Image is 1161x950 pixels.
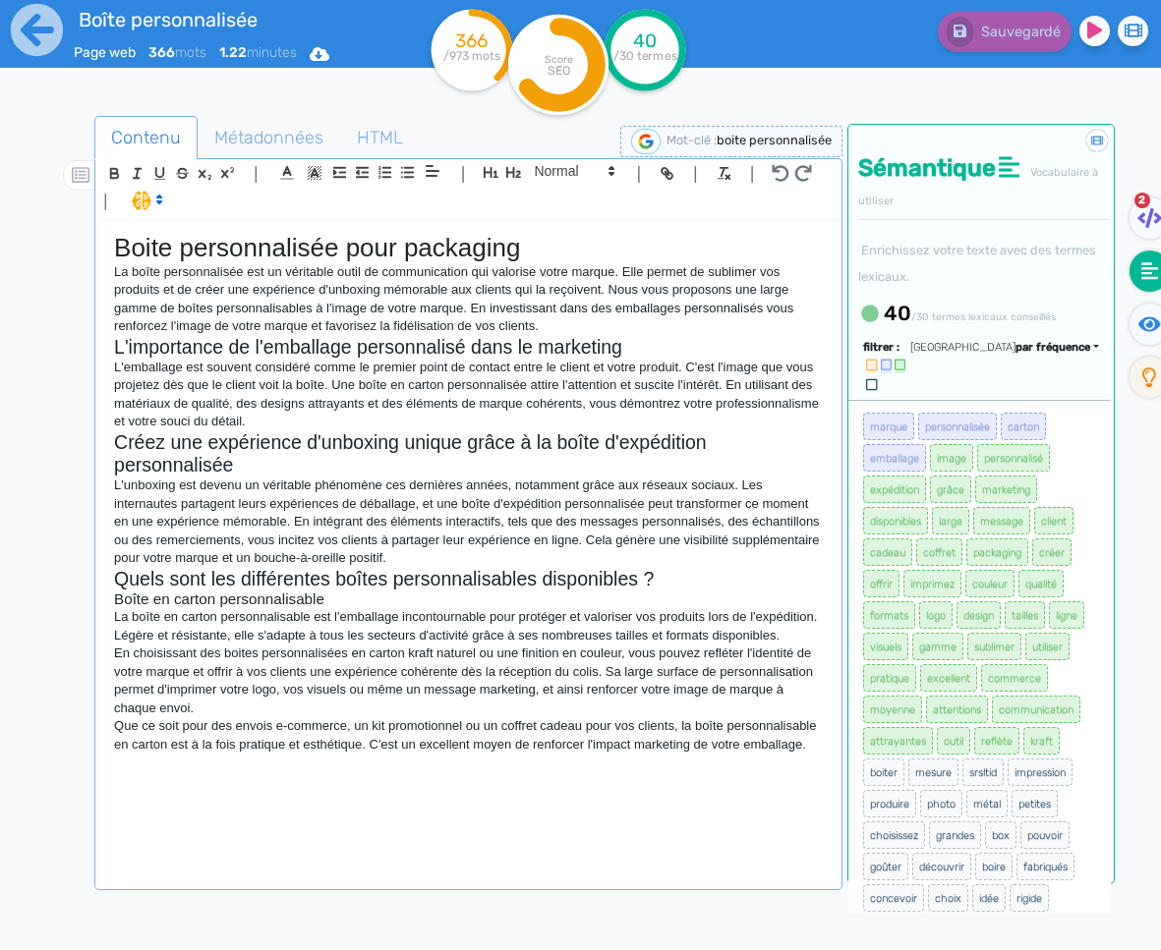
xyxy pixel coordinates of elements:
[863,341,900,354] span: filtrer :
[419,159,446,183] span: Aligment
[858,166,1098,207] span: Vocabulaire à utiliser
[341,111,419,164] span: HTML
[717,133,832,147] span: boite personnalisée
[920,790,962,817] span: photo
[858,243,1096,284] small: Enrichissez votre texte avec des termes lexicaux.
[957,601,1001,629] span: design
[667,133,717,147] span: Mot-clé :
[981,24,1061,40] span: Sauvegardé
[199,111,339,164] span: Métadonnées
[114,263,823,336] p: La boîte personnalisée est un véritable outil de communication qui valorise votre marque. Elle pe...
[443,49,500,63] tspan: /973 mots
[1049,601,1084,629] span: ligne
[114,590,823,608] h3: Boîte en carton personnalisable
[912,853,971,880] span: découvrir
[1020,821,1070,849] span: pouvoir
[461,160,466,187] span: |
[340,116,420,160] a: HTML
[74,44,136,61] span: Page web
[863,758,904,786] span: boiter
[919,601,953,629] span: logo
[114,431,823,477] h2: Créez une expérience d'unboxing unique grâce à la boîte d'expédition personnalisée
[967,633,1021,660] span: sublimer
[937,727,970,754] span: outil
[612,49,676,63] tspan: /30 termes
[975,853,1013,880] span: boire
[1134,193,1150,208] span: 2
[198,116,340,160] a: Métadonnées
[219,44,297,61] span: minutes
[1023,727,1060,754] span: kraft
[974,727,1019,754] span: reflète
[938,12,1072,52] button: Sauvegardé
[1034,507,1074,534] span: client
[903,570,961,597] span: imprimez
[455,29,488,52] tspan: 366
[123,189,169,212] span: I.Assistant
[972,884,1006,912] span: idée
[981,664,1048,692] span: commerce
[750,160,755,187] span: |
[114,476,823,567] p: L'unboxing est devenu un véritable phénomène ces dernières années, notamment grâce aux réseaux so...
[918,413,997,440] span: personnalisée
[148,44,175,61] b: 366
[966,538,1028,566] span: packaging
[884,302,911,325] b: 40
[114,717,823,754] p: Que ce soit pour des envois e-commerce, un kit promotionnel ou un coffret cadeau pour vos clients...
[254,160,259,187] span: |
[863,696,922,723] span: moyenne
[1018,570,1064,597] span: qualité
[908,758,958,786] span: mesure
[1025,633,1070,660] span: utiliser
[916,538,962,566] span: coffret
[930,444,973,472] span: image
[928,884,968,912] span: choix
[636,160,641,187] span: |
[1001,413,1046,440] span: carton
[985,821,1016,849] span: box
[975,475,1037,503] span: marketing
[992,696,1080,723] span: communication
[633,29,657,52] tspan: 40
[1032,538,1072,566] span: créer
[114,608,823,644] p: La boîte en carton personnalisable est l'emballage incontournable pour protéger et valoriser vos ...
[930,475,971,503] span: grâce
[863,601,915,629] span: formats
[1005,601,1045,629] span: tailles
[912,633,963,660] span: gamme
[863,570,900,597] span: offrir
[863,790,916,817] span: produire
[1012,790,1058,817] span: petites
[103,188,108,214] span: |
[932,507,969,534] span: large
[962,758,1004,786] span: srsltid
[114,644,823,717] p: En choisissant des boites personnalisées en carton kraft naturel ou une finition en couleur, vous...
[965,570,1015,597] span: couleur
[74,4,422,35] input: title
[1010,884,1049,912] span: rigide
[926,696,988,723] span: attentions
[863,413,914,440] span: marque
[863,633,908,660] span: visuels
[863,444,926,472] span: emballage
[863,475,926,503] span: expédition
[973,507,1030,534] span: message
[863,727,933,754] span: attrayantes
[863,821,925,849] span: choisissez
[863,884,924,912] span: concevoir
[1016,853,1074,880] span: fabriqués
[114,568,823,590] h2: Quels sont les différentes boîtes personnalisables disponibles ?
[94,116,198,160] a: Contenu
[1008,758,1073,786] span: impression
[858,154,1109,211] h4: Sémantique
[219,44,247,61] b: 1.22
[631,129,661,154] img: google-serp-logo.png
[863,664,916,692] span: pratique
[863,853,908,880] span: goûter
[863,538,912,566] span: cadeau
[114,359,823,431] p: L'emballage est souvent considéré comme le premier point de contact entre le client et votre prod...
[977,444,1050,472] span: personnalisé
[929,821,981,849] span: grandes
[95,111,197,164] span: Contenu
[693,160,698,187] span: |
